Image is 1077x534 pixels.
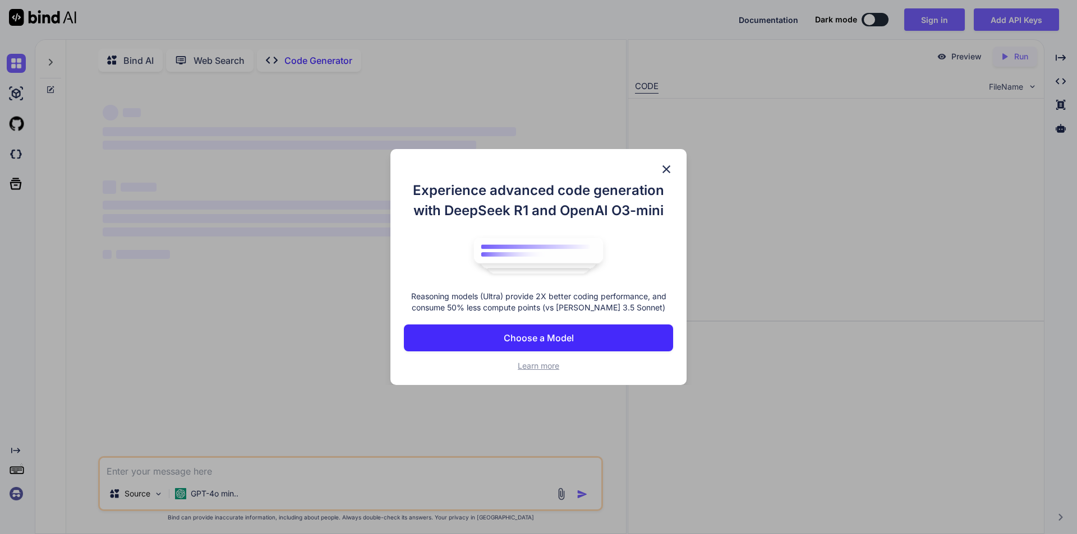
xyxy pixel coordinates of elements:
p: Choose a Model [504,331,574,345]
button: Choose a Model [404,324,673,351]
p: Reasoning models (Ultra) provide 2X better coding performance, and consume 50% less compute point... [404,291,673,313]
h1: Experience advanced code generation with DeepSeek R1 and OpenAI O3-mini [404,180,673,221]
img: close [660,162,673,176]
span: Learn more [518,361,559,370]
img: bind logo [466,232,611,280]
